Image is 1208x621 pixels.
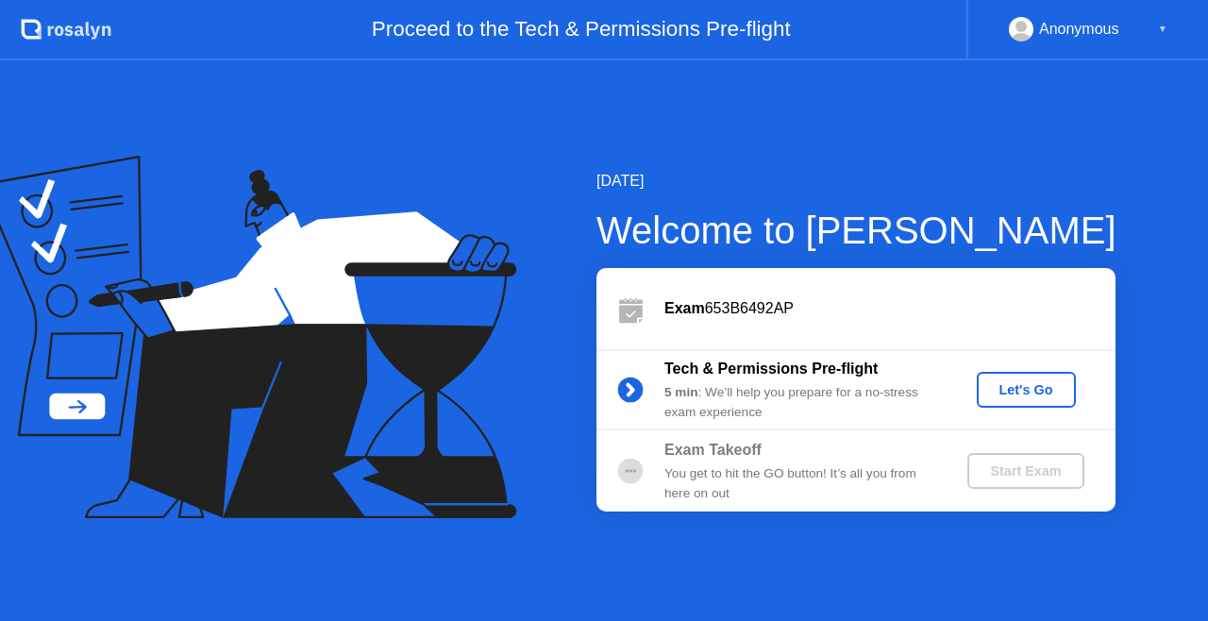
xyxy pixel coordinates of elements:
div: [DATE] [596,170,1116,193]
b: Exam [664,300,705,316]
div: : We’ll help you prepare for a no-stress exam experience [664,383,936,422]
b: Tech & Permissions Pre-flight [664,361,878,377]
div: Anonymous [1039,17,1119,42]
button: Let's Go [977,372,1076,408]
div: 653B6492AP [664,297,1116,320]
div: Start Exam [975,463,1076,478]
div: ▼ [1158,17,1167,42]
b: 5 min [664,385,698,399]
div: You get to hit the GO button! It’s all you from here on out [664,464,936,503]
b: Exam Takeoff [664,442,762,458]
div: Welcome to [PERSON_NAME] [596,202,1116,259]
div: Let's Go [984,382,1068,397]
button: Start Exam [967,453,1083,489]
